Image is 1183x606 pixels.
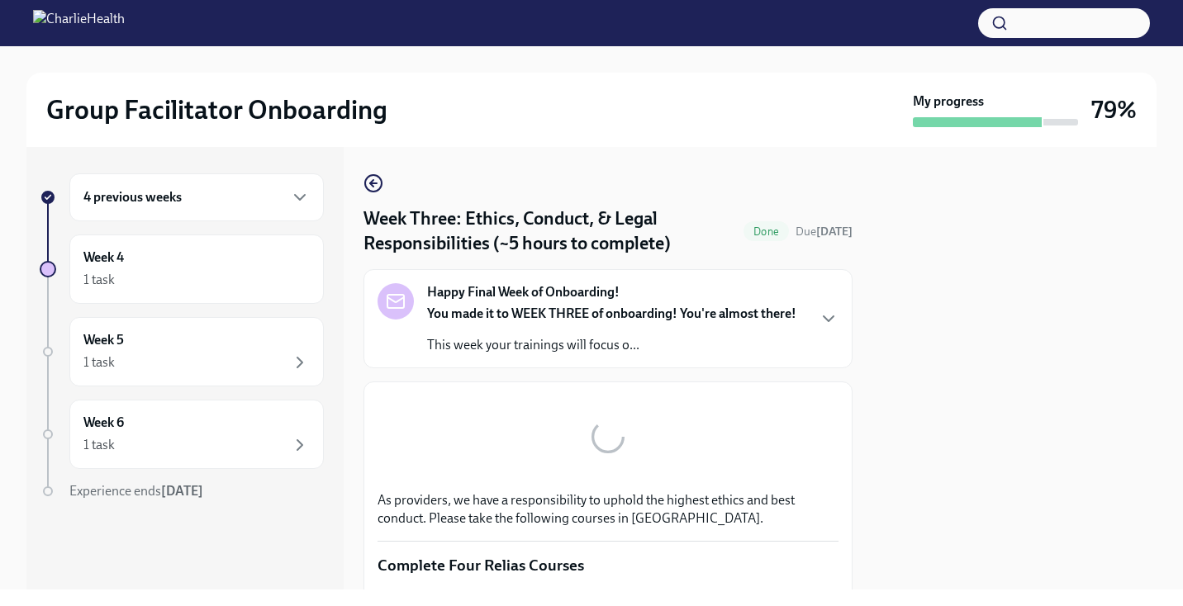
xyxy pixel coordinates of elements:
[83,353,115,372] div: 1 task
[46,93,387,126] h2: Group Facilitator Onboarding
[83,414,124,432] h6: Week 6
[378,395,839,478] button: Zoom image
[40,400,324,469] a: Week 61 task
[40,317,324,386] a: Week 51 task
[744,225,789,238] span: Done
[378,555,839,576] p: Complete Four Relias Courses
[161,483,203,499] strong: [DATE]
[33,10,125,36] img: CharlieHealth
[83,331,124,349] h6: Week 5
[796,224,853,239] span: September 8th, 2025 10:00
[83,188,182,206] h6: 4 previous weeks
[816,225,853,239] strong: [DATE]
[378,491,839,528] p: As providers, we have a responsibility to uphold the highest ethics and best conduct. Please take...
[427,305,796,321] strong: You made it to WEEK THREE of onboarding! You're almost there!
[69,483,203,499] span: Experience ends
[913,92,984,111] strong: My progress
[83,436,115,454] div: 1 task
[69,173,324,221] div: 4 previous weeks
[1091,95,1137,125] h3: 79%
[40,234,324,304] a: Week 41 task
[427,283,620,301] strong: Happy Final Week of Onboarding!
[83,249,124,267] h6: Week 4
[796,225,853,239] span: Due
[363,206,737,256] h4: Week Three: Ethics, Conduct, & Legal Responsibilities (~5 hours to complete)
[83,271,115,289] div: 1 task
[427,336,796,354] p: This week your trainings will focus o...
